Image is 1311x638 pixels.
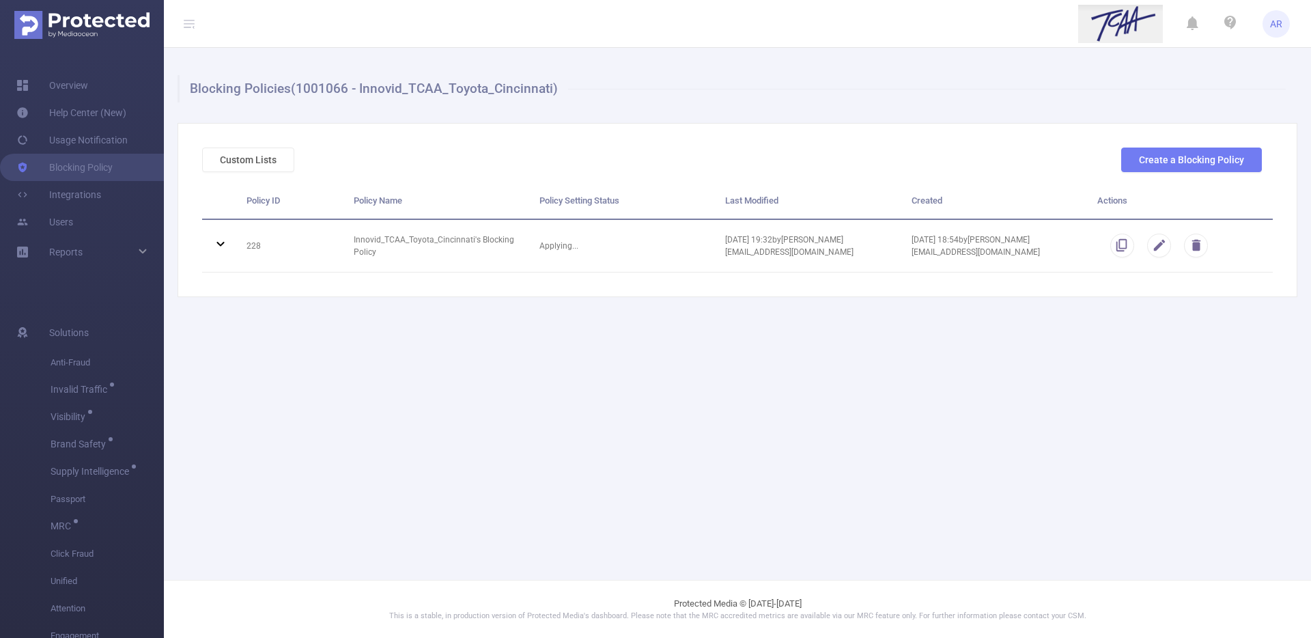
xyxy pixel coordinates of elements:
span: Actions [1097,195,1127,206]
span: Passport [51,486,164,513]
a: Custom Lists [202,154,294,165]
button: Create a Blocking Policy [1121,148,1262,172]
span: Unified [51,568,164,595]
td: Innovid_TCAA_Toyota_Cincinnati's Blocking Policy [343,220,529,273]
span: Solutions [49,319,89,346]
a: Overview [16,72,88,99]
a: Reports [49,238,83,266]
span: Anti-Fraud [51,349,164,376]
span: Created [912,195,942,206]
a: Usage Notification [16,126,128,154]
span: Policy Setting Status [539,195,619,206]
h1: Blocking Policies (1001066 - Innovid_TCAA_Toyota_Cincinnati) [178,75,1286,102]
span: Policy ID [246,195,280,206]
a: Integrations [16,181,101,208]
span: AR [1270,10,1282,38]
footer: Protected Media © [DATE]-[DATE] [164,580,1311,638]
span: Reports [49,247,83,258]
span: Attention [51,595,164,622]
a: Users [16,208,73,236]
span: Brand Safety [51,439,111,449]
span: Supply Intelligence [51,467,134,476]
span: Applying... [539,241,578,251]
button: Custom Lists [202,148,294,172]
td: 228 [236,220,343,273]
span: Invalid Traffic [51,385,112,394]
a: Help Center (New) [16,99,126,126]
a: Blocking Policy [16,154,113,181]
span: Last Modified [725,195,778,206]
span: Click Fraud [51,540,164,568]
p: This is a stable, in production version of Protected Media's dashboard. Please note that the MRC ... [198,611,1277,622]
span: Policy Name [354,195,402,206]
img: Protected Media [14,11,150,39]
span: Visibility [51,412,90,421]
span: [DATE] 18:54 by [PERSON_NAME][EMAIL_ADDRESS][DOMAIN_NAME] [912,235,1040,257]
span: MRC [51,521,76,531]
span: [DATE] 19:32 by [PERSON_NAME][EMAIL_ADDRESS][DOMAIN_NAME] [725,235,854,257]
